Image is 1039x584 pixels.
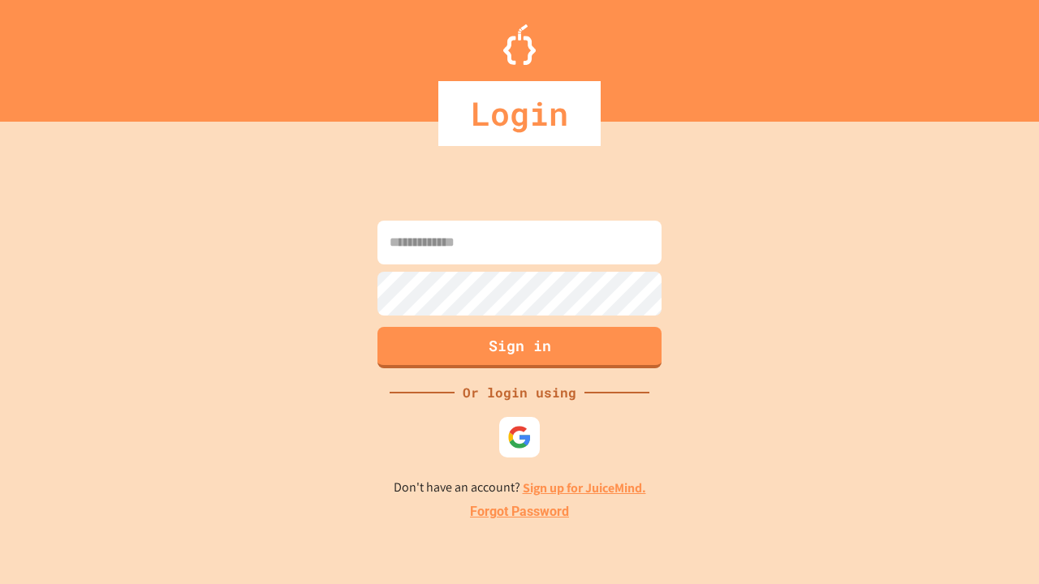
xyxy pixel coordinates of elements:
[377,327,662,368] button: Sign in
[438,81,601,146] div: Login
[470,502,569,522] a: Forgot Password
[394,478,646,498] p: Don't have an account?
[503,24,536,65] img: Logo.svg
[507,425,532,449] img: google-icon.svg
[523,479,646,496] a: Sign up for JuiceMind.
[455,383,584,402] div: Or login using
